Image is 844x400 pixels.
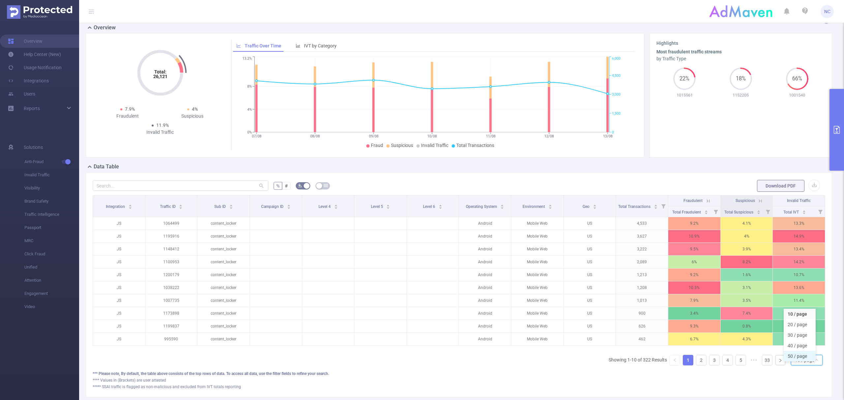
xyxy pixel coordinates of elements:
div: Sort [704,209,708,213]
p: Mobile Web [511,294,563,307]
i: Filter menu [659,195,668,217]
tspan: 07/08 [252,134,261,138]
p: 995590 [145,333,197,345]
p: 10.9% [668,230,720,243]
tspan: 6,000 [612,57,620,61]
span: Passport [24,221,79,234]
p: 1,213 [616,269,668,281]
p: content_locker [197,333,250,345]
p: 900 [616,307,668,320]
a: Reports [24,102,40,115]
a: Usage Notification [8,61,62,74]
a: 3 [709,355,719,365]
p: 13.3% [773,217,825,230]
p: 1152205 [713,92,769,99]
a: 1 [683,355,693,365]
p: 14.9% [773,230,825,243]
p: 2,089 [616,256,668,268]
span: Invalid Traffic [24,168,79,182]
span: Integration [106,204,126,209]
li: 5 [736,355,746,365]
p: content_locker [197,256,250,268]
i: icon: left [673,358,677,362]
p: US [564,333,616,345]
div: Suspicious [160,113,225,120]
p: 3.5% [721,294,773,307]
p: US [564,307,616,320]
i: icon: caret-down [439,206,442,208]
p: JS [93,256,145,268]
p: 1195916 [145,230,197,243]
p: 1.6% [721,269,773,281]
p: 6.7% [668,333,720,345]
li: 4 [722,355,733,365]
a: Integrations [8,74,49,87]
span: Invalid Traffic [787,198,811,203]
span: Total IVT [783,210,800,214]
div: Sort [500,204,504,208]
tspan: Total: [154,69,166,74]
p: JS [93,281,145,294]
span: Solutions [24,141,43,154]
i: icon: caret-down [334,206,338,208]
p: 9.2% [668,269,720,281]
input: Search... [93,180,268,191]
i: icon: caret-down [500,206,504,208]
span: 66% [786,76,808,81]
p: Android [459,320,511,332]
span: Video [24,300,79,313]
span: Traffic Intelligence [24,208,79,221]
tspan: 0% [247,130,252,134]
p: 1064499 [145,217,197,230]
tspan: 3,000 [612,93,620,97]
p: Android [459,243,511,255]
i: icon: caret-up [593,204,597,206]
tspan: 26,121 [153,74,167,79]
p: US [564,281,616,294]
li: 10 / page [784,309,816,319]
p: JS [93,333,145,345]
div: Sort [287,204,291,208]
span: % [276,183,280,188]
img: Protected Media [7,5,72,19]
i: Filter menu [763,206,772,217]
p: content_locker [197,307,250,320]
p: US [564,230,616,243]
div: by Traffic Type [656,55,825,62]
div: **** Values in (Brackets) are user attested [93,377,825,383]
p: content_locker [197,269,250,281]
p: Mobile Web [511,243,563,255]
div: ***** SSAI traffic is flagged as non-malicious and excluded from IVT totals reporting [93,384,825,390]
tspan: 08/08 [310,134,320,138]
div: Sort [548,204,552,208]
span: Engagement [24,287,79,300]
span: Total Transactions [456,143,494,148]
b: Most fraudulent traffic streams [656,49,722,54]
p: Android [459,281,511,294]
span: Level 6 [423,204,436,209]
p: Mobile Web [511,217,563,230]
h3: Highlights [656,40,825,47]
div: Sort [128,204,132,208]
p: US [564,256,616,268]
span: 18% [730,76,752,81]
p: Android [459,307,511,320]
span: Total Fraudulent [672,210,702,214]
p: Android [459,294,511,307]
p: content_locker [197,230,250,243]
p: 10.9% [773,307,825,320]
i: icon: caret-down [593,206,597,208]
p: JS [93,307,145,320]
p: 1148412 [145,243,197,255]
li: 2 [696,355,707,365]
span: Operating System [466,204,498,209]
i: icon: caret-up [439,204,442,206]
p: JS [93,217,145,230]
span: Traffic Over Time [245,43,281,48]
p: content_locker [197,320,250,332]
p: Mobile Web [511,333,563,345]
p: 1,013 [616,294,668,307]
i: icon: caret-down [704,212,708,214]
p: Android [459,256,511,268]
p: 3.4% [668,307,720,320]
